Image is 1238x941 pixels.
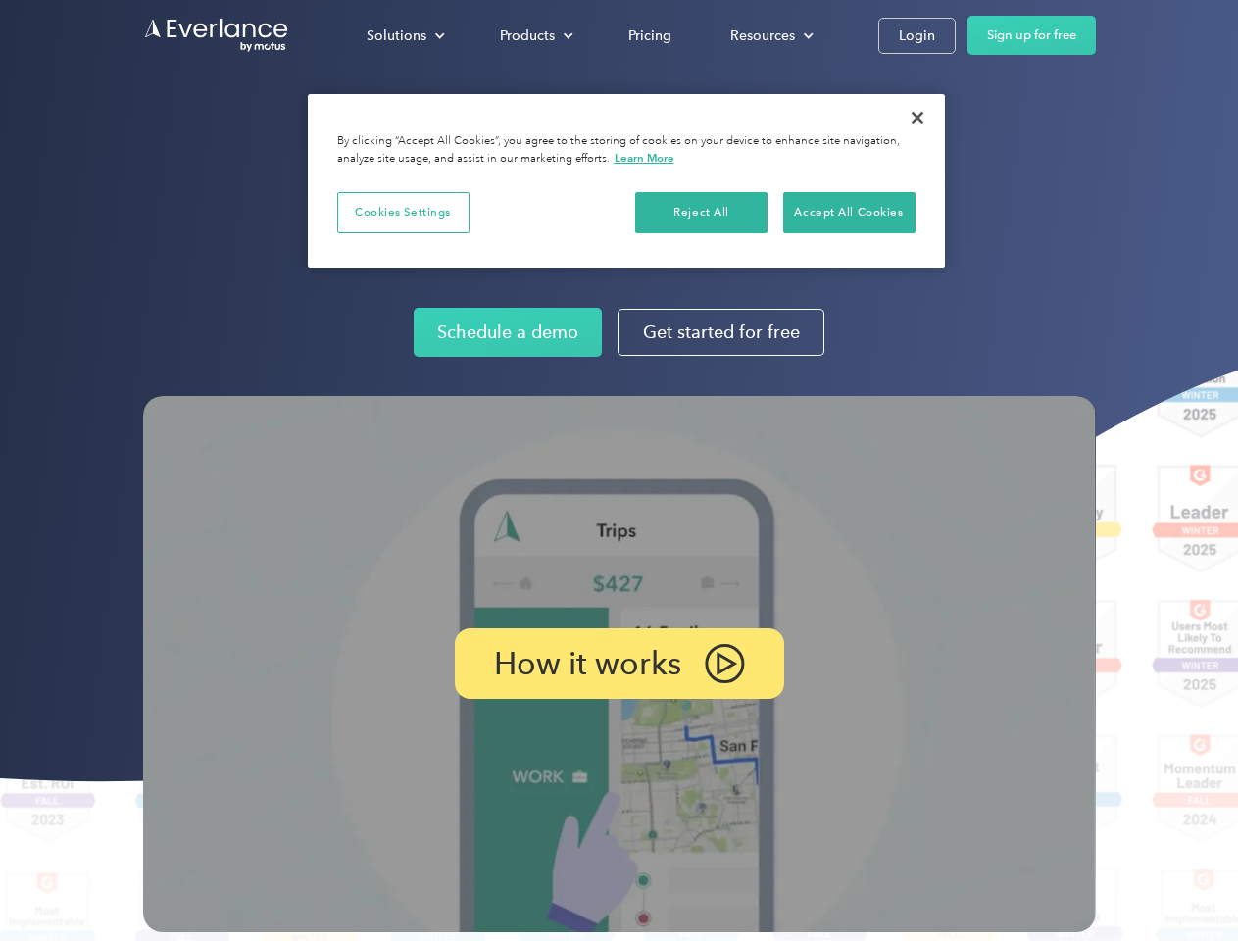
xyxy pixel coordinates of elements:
div: Pricing [628,24,671,48]
div: Products [500,24,555,48]
a: Login [878,18,956,54]
div: By clicking “Accept All Cookies”, you agree to the storing of cookies on your device to enhance s... [337,133,916,168]
button: Reject All [635,192,768,233]
a: Get started for free [618,309,824,356]
a: More information about your privacy, opens in a new tab [615,151,674,165]
a: Schedule a demo [414,308,602,357]
button: Cookies Settings [337,192,470,233]
div: Products [480,19,589,53]
div: Login [899,24,935,48]
button: Close [896,96,939,139]
a: Go to homepage [143,17,290,54]
div: Resources [730,24,795,48]
div: Cookie banner [308,94,945,268]
div: Privacy [308,94,945,268]
div: Solutions [347,19,461,53]
div: Solutions [367,24,426,48]
input: Submit [144,117,242,158]
a: Pricing [609,19,691,53]
div: Resources [711,19,829,53]
button: Accept All Cookies [783,192,916,233]
a: Sign up for free [967,16,1096,55]
p: How it works [494,652,681,675]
